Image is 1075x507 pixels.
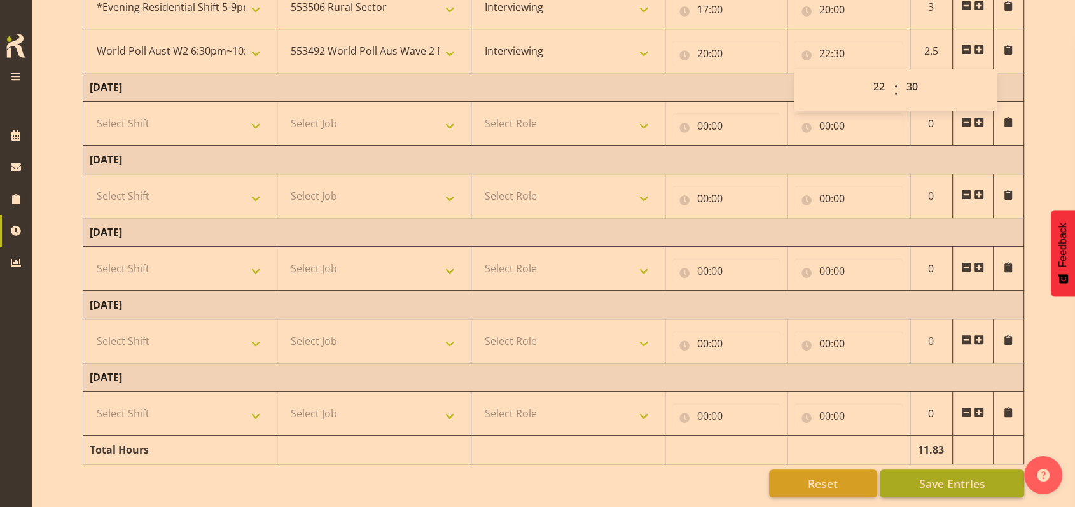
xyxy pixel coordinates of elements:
[769,469,877,497] button: Reset
[910,174,952,218] td: 0
[910,392,952,436] td: 0
[3,32,29,60] img: Rosterit icon logo
[794,41,903,66] input: Click to select...
[672,258,781,284] input: Click to select...
[794,403,903,429] input: Click to select...
[83,73,1024,102] td: [DATE]
[83,291,1024,319] td: [DATE]
[910,29,952,73] td: 2.5
[672,186,781,211] input: Click to select...
[910,319,952,363] td: 0
[83,218,1024,247] td: [DATE]
[83,146,1024,174] td: [DATE]
[1037,469,1050,482] img: help-xxl-2.png
[1057,223,1069,267] span: Feedback
[672,41,781,66] input: Click to select...
[794,186,903,211] input: Click to select...
[894,74,898,106] span: :
[794,331,903,356] input: Click to select...
[808,475,838,492] span: Reset
[1051,210,1075,296] button: Feedback - Show survey
[83,363,1024,392] td: [DATE]
[672,331,781,356] input: Click to select...
[672,113,781,139] input: Click to select...
[794,258,903,284] input: Click to select...
[672,403,781,429] input: Click to select...
[910,247,952,291] td: 0
[919,475,985,492] span: Save Entries
[910,102,952,146] td: 0
[880,469,1024,497] button: Save Entries
[83,436,277,464] td: Total Hours
[910,436,952,464] td: 11.83
[794,113,903,139] input: Click to select...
